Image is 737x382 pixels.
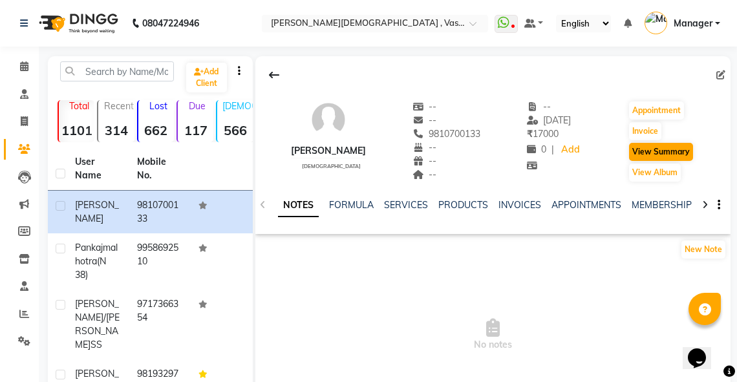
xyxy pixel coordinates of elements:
p: Recent [103,100,134,112]
p: Due [180,100,213,112]
span: 0 [527,143,546,155]
span: -- [412,155,437,167]
span: ₹ [527,128,533,140]
span: -- [412,114,437,126]
button: View Album [629,164,681,182]
strong: 566 [217,122,253,138]
td: 9810700133 [129,191,191,233]
span: 9810700133 [412,128,481,140]
span: [DATE] [527,114,571,126]
div: Back to Client [261,63,288,87]
strong: 662 [138,122,174,138]
span: -- [412,101,437,112]
a: Add Client [186,63,227,92]
a: NOTES [278,194,319,217]
a: MEMBERSHIP [632,199,692,211]
iframe: chat widget [683,330,724,369]
a: FORMULA [329,199,374,211]
button: Invoice [629,122,661,140]
b: 08047224946 [142,5,199,41]
a: SERVICES [384,199,428,211]
span: | [551,143,554,156]
span: -- [412,142,437,153]
strong: 1101 [59,122,94,138]
th: User Name [67,147,129,191]
button: New Note [681,240,725,259]
span: SS [91,339,102,350]
td: 9717366354 [129,290,191,359]
button: View Summary [629,143,693,161]
a: APPOINTMENTS [551,199,621,211]
span: pankaj [75,242,103,253]
img: Manager [645,12,667,34]
span: [PERSON_NAME]/[PERSON_NAME] [75,298,120,350]
a: Add [559,141,582,159]
input: Search by Name/Mobile/Email/Code [60,61,174,81]
a: INVOICES [498,199,541,211]
span: [DEMOGRAPHIC_DATA] [302,163,361,169]
td: 9958692510 [129,233,191,290]
button: Appointment [629,101,684,120]
div: [PERSON_NAME] [291,144,366,158]
span: [PERSON_NAME] [75,199,119,224]
th: Mobile No. [129,147,191,191]
strong: 314 [98,122,134,138]
a: PRODUCTS [438,199,488,211]
p: [DEMOGRAPHIC_DATA] [222,100,253,112]
span: Manager [674,17,712,30]
span: 17000 [527,128,559,140]
img: avatar [309,100,348,139]
p: Lost [144,100,174,112]
p: Total [64,100,94,112]
img: logo [33,5,122,41]
span: -- [412,169,437,180]
strong: 117 [178,122,213,138]
span: malhotra(N 38) [75,242,118,281]
span: -- [527,101,551,112]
